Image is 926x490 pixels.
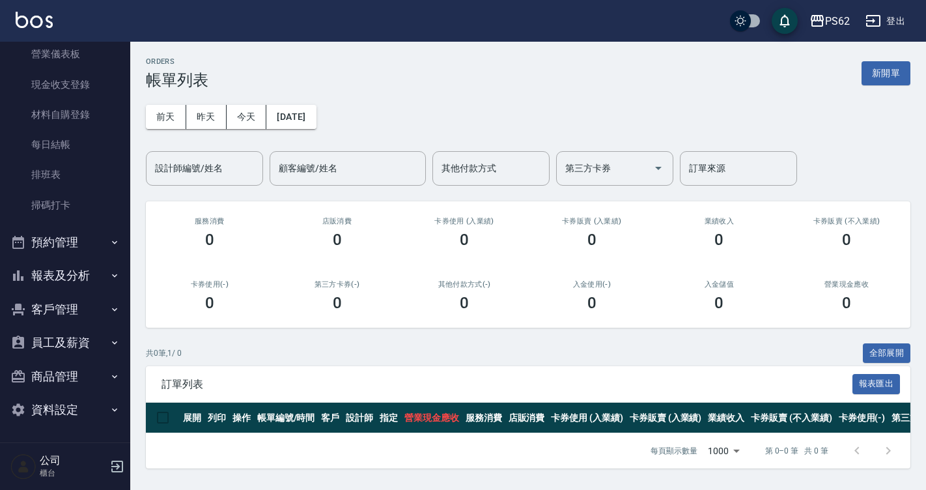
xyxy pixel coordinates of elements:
[146,105,186,129] button: 前天
[825,13,850,29] div: PS62
[416,280,512,289] h2: 其他付款方式(-)
[835,403,889,433] th: 卡券使用(-)
[671,280,768,289] h2: 入金儲值
[229,403,254,433] th: 操作
[146,57,208,66] h2: ORDERS
[772,8,798,34] button: save
[5,100,125,130] a: 材料自購登錄
[40,467,106,479] p: 櫃台
[40,454,106,467] h5: 公司
[146,71,208,89] h3: 帳單列表
[714,294,723,312] h3: 0
[505,403,548,433] th: 店販消費
[289,280,386,289] h2: 第三方卡券(-)
[5,360,125,394] button: 商品管理
[587,231,596,249] h3: 0
[266,105,316,129] button: [DATE]
[401,403,462,433] th: 營業現金應收
[671,217,768,225] h2: 業績收入
[842,231,851,249] h3: 0
[318,403,343,433] th: 客戶
[161,378,852,391] span: 訂單列表
[289,217,386,225] h2: 店販消費
[5,293,125,326] button: 客戶管理
[5,39,125,69] a: 營業儀表板
[460,294,469,312] h3: 0
[10,454,36,480] img: Person
[5,70,125,100] a: 現金收支登錄
[798,280,895,289] h2: 營業現金應收
[5,326,125,360] button: 員工及薪資
[862,61,910,85] button: 新開單
[765,445,828,457] p: 第 0–0 筆 共 0 筆
[798,217,895,225] h2: 卡券販賣 (不入業績)
[544,280,640,289] h2: 入金使用(-)
[204,403,229,433] th: 列印
[863,343,911,364] button: 全部展開
[5,259,125,293] button: 報表及分析
[460,231,469,249] h3: 0
[748,403,835,433] th: 卡券販賣 (不入業績)
[205,231,214,249] h3: 0
[161,280,258,289] h2: 卡券使用(-)
[626,403,705,433] th: 卡券販賣 (入業績)
[16,12,53,28] img: Logo
[860,9,910,33] button: 登出
[205,294,214,312] h3: 0
[5,130,125,160] a: 每日結帳
[703,433,744,468] div: 1000
[651,445,697,457] p: 每頁顯示數量
[544,217,640,225] h2: 卡券販賣 (入業績)
[862,66,910,79] a: 新開單
[180,403,204,433] th: 展開
[333,231,342,249] h3: 0
[842,294,851,312] h3: 0
[343,403,376,433] th: 設計師
[254,403,318,433] th: 帳單編號/時間
[852,374,901,394] button: 報表匯出
[161,217,258,225] h3: 服務消費
[186,105,227,129] button: 昨天
[648,158,669,179] button: Open
[5,225,125,259] button: 預約管理
[587,294,596,312] h3: 0
[416,217,512,225] h2: 卡券使用 (入業績)
[146,347,182,359] p: 共 0 筆, 1 / 0
[462,403,505,433] th: 服務消費
[548,403,626,433] th: 卡券使用 (入業績)
[333,294,342,312] h3: 0
[227,105,267,129] button: 今天
[852,377,901,390] a: 報表匯出
[376,403,401,433] th: 指定
[714,231,723,249] h3: 0
[804,8,855,35] button: PS62
[5,393,125,427] button: 資料設定
[5,160,125,190] a: 排班表
[5,190,125,220] a: 掃碼打卡
[705,403,748,433] th: 業績收入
